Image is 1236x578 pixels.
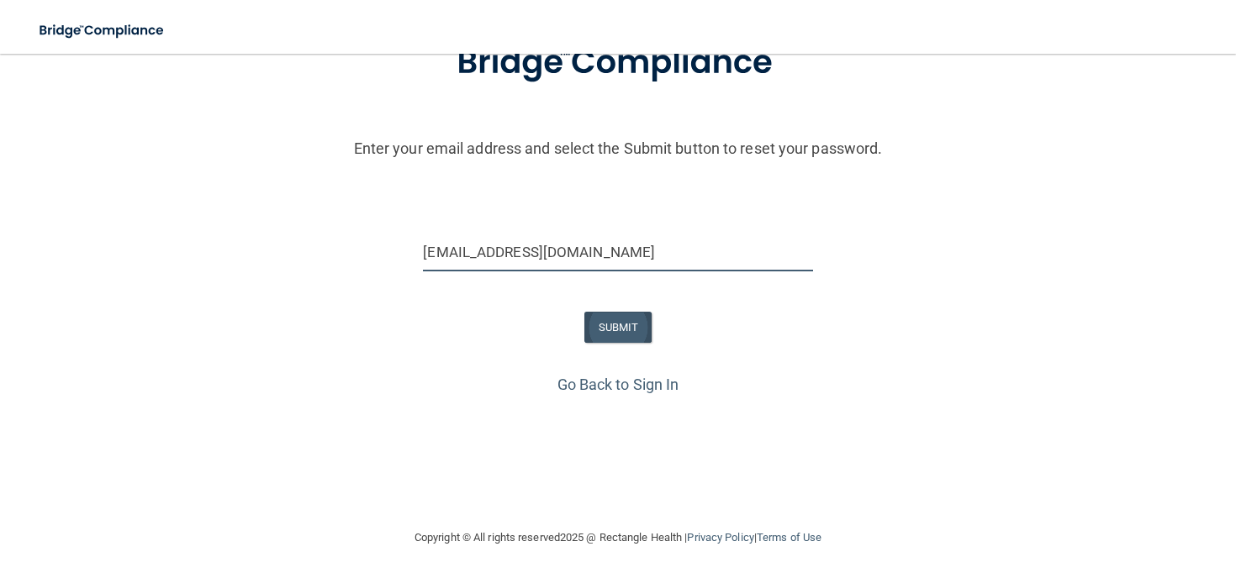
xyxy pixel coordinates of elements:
[757,531,821,544] a: Terms of Use
[584,312,652,343] button: SUBMIT
[25,13,180,48] img: bridge_compliance_login_screen.278c3ca4.svg
[423,234,812,271] input: Email
[311,511,925,565] div: Copyright © All rights reserved 2025 @ Rectangle Health | |
[422,19,814,107] img: bridge_compliance_login_screen.278c3ca4.svg
[557,376,679,393] a: Go Back to Sign In
[687,531,753,544] a: Privacy Policy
